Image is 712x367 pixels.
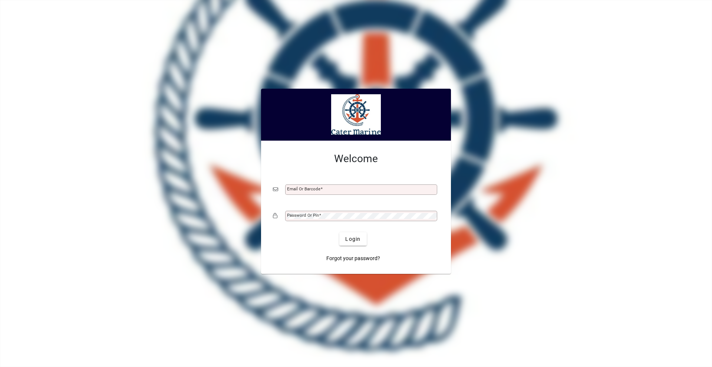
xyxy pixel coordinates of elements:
[339,232,366,246] button: Login
[323,252,383,265] a: Forgot your password?
[287,186,320,191] mat-label: Email or Barcode
[345,235,360,243] span: Login
[287,213,319,218] mat-label: Password or Pin
[273,153,439,165] h2: Welcome
[326,255,380,262] span: Forgot your password?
